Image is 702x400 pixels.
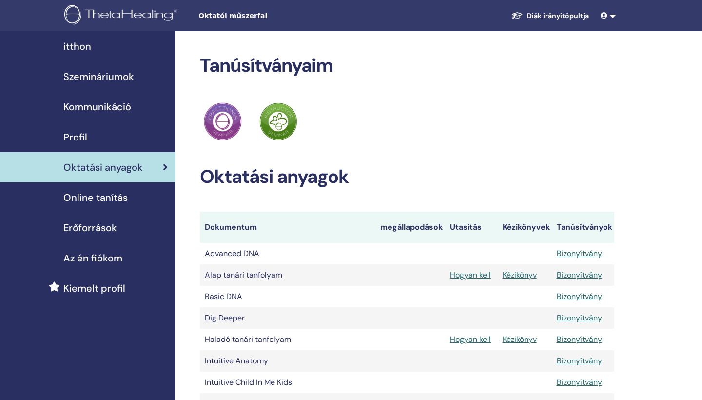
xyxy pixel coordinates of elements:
[200,55,614,77] h2: Tanúsítványaim
[200,350,375,372] td: Intuitive Anatomy
[504,7,597,25] a: Diák irányítópultja
[63,39,91,54] span: itthon
[64,5,181,27] img: logo.png
[445,212,498,243] th: Utasítás
[375,212,445,243] th: megállapodások
[200,307,375,329] td: Dig Deeper
[557,270,602,280] a: Bizonyítvány
[204,102,242,140] img: Practitioner
[557,248,602,259] a: Bizonyítvány
[200,372,375,393] td: Intuitive Child In Me Kids
[200,212,375,243] th: Dokumentum
[511,11,523,20] img: graduation-cap-white.svg
[63,160,143,175] span: Oktatási anyagok
[198,11,345,21] span: Oktatói műszerfal
[63,220,117,235] span: Erőforrások
[63,69,134,84] span: Szemináriumok
[503,270,537,280] a: Kézikönyv
[63,251,122,265] span: Az én fiókom
[200,264,375,286] td: Alap tanári tanfolyam
[63,190,128,205] span: Online tanítás
[557,377,602,387] a: Bizonyítvány
[200,286,375,307] td: Basic DNA
[200,329,375,350] td: Haladó tanári tanfolyam
[450,334,491,344] a: Hogyan kell
[557,291,602,301] a: Bizonyítvány
[450,270,491,280] a: Hogyan kell
[200,243,375,264] td: Advanced DNA
[557,334,602,344] a: Bizonyítvány
[503,334,537,344] a: Kézikönyv
[63,281,125,296] span: Kiemelt profil
[557,313,602,323] a: Bizonyítvány
[200,166,614,188] h2: Oktatási anyagok
[552,212,614,243] th: Tanúsítványok
[63,100,131,114] span: Kommunikáció
[557,356,602,366] a: Bizonyítvány
[259,102,297,140] img: Practitioner
[63,130,87,144] span: Profil
[498,212,552,243] th: Kézikönyvek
